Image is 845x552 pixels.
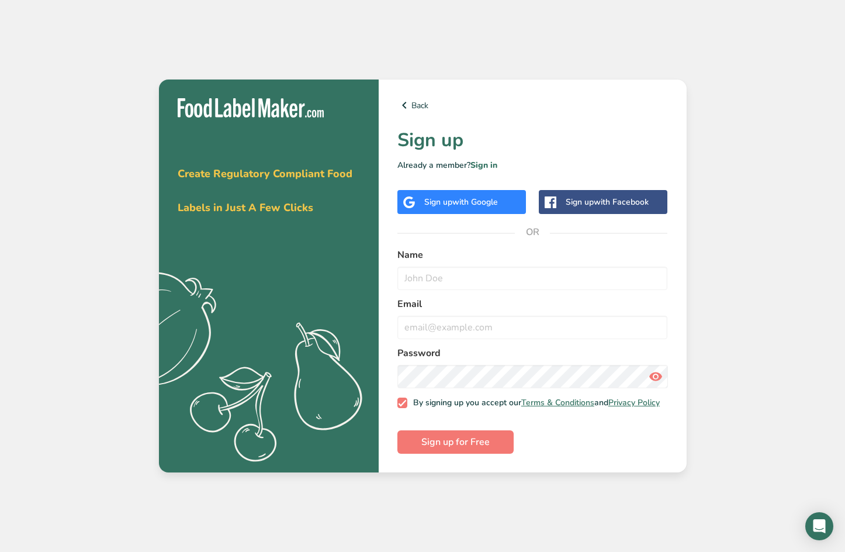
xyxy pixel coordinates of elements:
[452,196,498,208] span: with Google
[521,397,594,408] a: Terms & Conditions
[424,196,498,208] div: Sign up
[397,159,668,171] p: Already a member?
[397,346,668,360] label: Password
[515,215,550,250] span: OR
[594,196,649,208] span: with Facebook
[421,435,490,449] span: Sign up for Free
[397,430,514,454] button: Sign up for Free
[805,512,833,540] div: Open Intercom Messenger
[397,98,668,112] a: Back
[407,398,660,408] span: By signing up you accept our and
[397,316,668,339] input: email@example.com
[178,98,324,118] img: Food Label Maker
[397,267,668,290] input: John Doe
[470,160,497,171] a: Sign in
[566,196,649,208] div: Sign up
[397,297,668,311] label: Email
[178,167,352,215] span: Create Regulatory Compliant Food Labels in Just A Few Clicks
[397,126,668,154] h1: Sign up
[397,248,668,262] label: Name
[608,397,660,408] a: Privacy Policy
